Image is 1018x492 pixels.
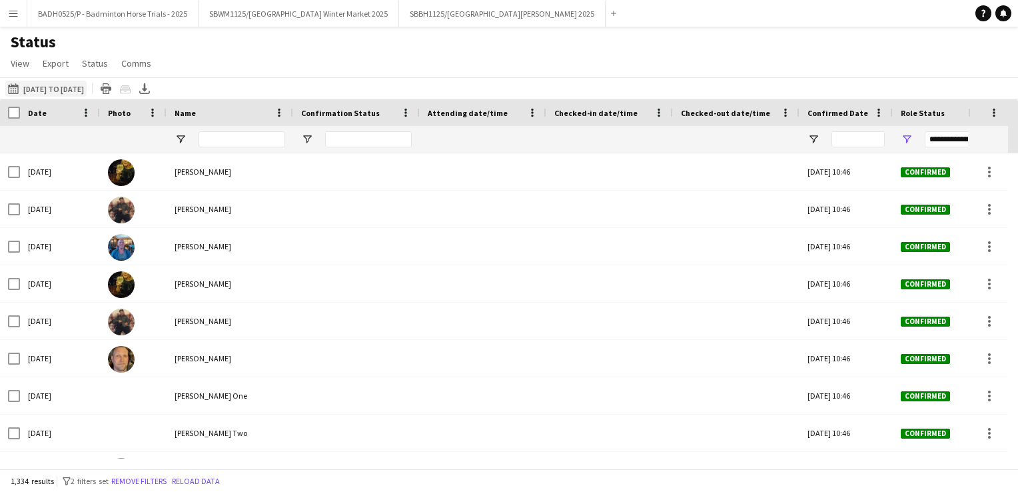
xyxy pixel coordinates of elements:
span: [PERSON_NAME] [175,316,231,326]
div: [DATE] [20,340,100,377]
span: [PERSON_NAME] [175,279,231,289]
span: Attending date/time [428,108,508,118]
span: Name [175,108,196,118]
div: [DATE] [20,153,100,190]
span: Confirmed [901,279,950,289]
div: [DATE] 10:46 [799,153,893,190]
span: Confirmed [901,354,950,364]
span: [PERSON_NAME] [175,204,231,214]
a: Comms [116,55,157,72]
a: View [5,55,35,72]
div: [DATE] [20,377,100,414]
span: [PERSON_NAME] [175,241,231,251]
span: Confirmation Status [301,108,380,118]
span: Confirmed [901,317,950,327]
span: [PERSON_NAME] [175,353,231,363]
button: Reload data [169,474,223,489]
button: Open Filter Menu [807,133,819,145]
app-action-btn: Export XLSX [137,81,153,97]
a: Export [37,55,74,72]
span: Confirmed [901,391,950,401]
span: Photo [108,108,131,118]
div: [DATE] 10:46 [799,452,893,489]
div: [DATE] [20,415,100,451]
span: Confirmed [901,167,950,177]
button: SBBH1125/[GEOGRAPHIC_DATA][PERSON_NAME] 2025 [399,1,606,27]
span: [PERSON_NAME] [175,167,231,177]
img: Paula Larkham [108,159,135,186]
span: View [11,57,29,69]
button: SBWM1125/[GEOGRAPHIC_DATA] Winter Market 2025 [199,1,399,27]
span: Checked-in date/time [554,108,638,118]
button: Remove filters [109,474,169,489]
img: Mark Killingsworth [108,234,135,261]
div: [DATE] [20,303,100,339]
input: Confirmation Status Filter Input [325,131,412,147]
div: [DATE] 10:46 [799,265,893,302]
button: Open Filter Menu [901,133,913,145]
img: Bradley Power [108,309,135,335]
span: Date [28,108,47,118]
div: [DATE] [20,265,100,302]
img: Bradley Power [108,197,135,223]
div: [DATE] 10:46 [799,303,893,339]
button: BADH0525/P - Badminton Horse Trials - 2025 [27,1,199,27]
span: Confirmed [901,429,950,439]
span: [PERSON_NAME] Two [175,428,247,438]
span: [PERSON_NAME] One [175,391,247,401]
span: Role Status [901,108,945,118]
input: Name Filter Input [199,131,285,147]
span: Export [43,57,69,69]
button: Open Filter Menu [301,133,313,145]
span: 2 filters set [71,476,109,486]
div: [DATE] 10:46 [799,340,893,377]
div: [DATE] 10:46 [799,228,893,265]
app-action-btn: Print [98,81,114,97]
button: Open Filter Menu [175,133,187,145]
div: [DATE] 10:46 [799,191,893,227]
img: Arron Jennison [108,346,135,373]
div: [DATE] 10:46 [799,415,893,451]
input: Confirmed Date Filter Input [831,131,885,147]
div: [DATE] [20,191,100,227]
div: [DATE] [20,228,100,265]
span: Comms [121,57,151,69]
img: Paula Larkham [108,271,135,298]
div: [DATE] [20,452,100,489]
span: Confirmed [901,205,950,215]
span: Status [82,57,108,69]
span: Confirmed Date [807,108,868,118]
a: Status [77,55,113,72]
button: [DATE] to [DATE] [5,81,87,97]
span: Confirmed [901,242,950,252]
span: Checked-out date/time [681,108,770,118]
div: [DATE] 10:46 [799,377,893,414]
